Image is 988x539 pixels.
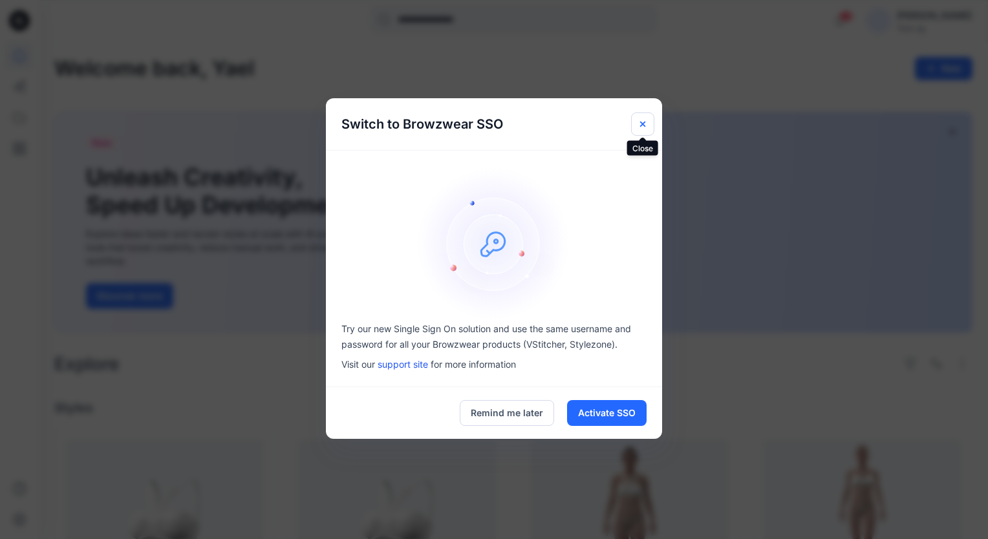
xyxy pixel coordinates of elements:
[631,112,654,136] button: Close
[416,166,572,321] img: onboarding-sz2.46497b1a466840e1406823e529e1e164.svg
[326,98,519,150] h5: Switch to Browzwear SSO
[341,357,647,371] p: Visit our for more information
[460,400,554,426] button: Remind me later
[341,321,647,352] p: Try our new Single Sign On solution and use the same username and password for all your Browzwear...
[378,359,428,370] a: support site
[567,400,647,426] button: Activate SSO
